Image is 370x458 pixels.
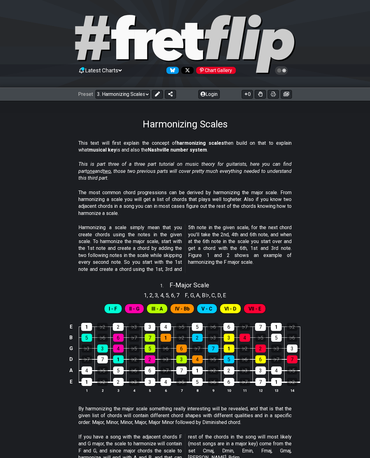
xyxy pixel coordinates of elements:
[192,345,203,353] div: ♭7
[147,291,149,299] span: ,
[208,378,218,386] div: ♭6
[129,345,139,353] div: ♭5
[67,365,75,376] td: A
[287,334,297,342] div: ♭6
[198,90,220,99] button: Login
[192,323,203,331] div: 5
[81,378,92,386] div: 1
[287,323,297,331] div: ♭2
[103,168,111,174] span: two
[237,387,253,394] th: 11
[97,355,108,363] div: 7
[223,291,226,299] span: E
[160,283,170,289] span: 1 .
[255,323,266,331] div: 7
[176,323,187,331] div: ♭5
[271,366,282,375] div: 4
[129,323,139,331] div: ♭3
[67,321,75,332] td: E
[129,366,139,375] div: ♭6
[129,378,139,386] div: ♭3
[224,355,234,363] div: 5
[129,304,139,313] span: First enable full edit mode to edit
[240,355,250,363] div: ♭6
[97,378,108,386] div: ♭2
[208,323,218,331] div: ♭6
[113,378,124,386] div: 2
[155,291,158,299] span: 3
[281,90,292,99] button: Create image
[190,291,194,299] span: G
[287,378,297,386] div: ♭2
[164,67,179,74] a: Follow #fretflip at Bluesky
[67,354,75,365] td: D
[201,304,212,313] span: First enable full edit mode to edit
[152,90,163,99] button: Edit Preset
[152,304,163,313] span: First enable full edit mode to edit
[224,345,234,353] div: 1
[165,90,176,99] button: Share Preset
[152,291,155,299] span: ,
[271,345,282,353] div: ♭3
[145,334,155,342] div: 7
[211,291,215,299] span: C
[271,323,282,331] div: 1
[165,291,169,299] span: 5
[255,90,266,99] button: Toggle Dexterity for all fretkits
[158,387,174,394] th: 6
[158,291,160,299] span: ,
[89,147,116,153] strong: musical key
[113,323,124,331] div: 2
[87,168,95,174] span: one
[224,366,234,375] div: 2
[176,378,187,386] div: ♭5
[208,345,218,353] div: 7
[209,291,212,299] span: ,
[239,323,250,331] div: ♭7
[78,140,292,154] p: This text will first explain the concept of then build on that to explain what is and also the .
[143,118,228,130] h1: Harmonizing Scales
[240,334,250,342] div: 4
[145,355,155,363] div: 2
[176,334,187,342] div: ♭2
[200,291,202,299] span: ,
[240,366,250,375] div: ♭3
[81,345,92,353] div: ♭3
[249,304,261,313] span: First enable full edit mode to edit
[144,323,155,331] div: 3
[171,291,174,299] span: 6
[208,355,218,363] div: ♭5
[255,355,266,363] div: 6
[109,304,117,313] span: First enable full edit mode to edit
[176,355,187,363] div: 3
[271,378,282,386] div: 1
[182,289,229,299] section: Scale pitch classes
[78,189,292,217] p: The most common chord progressions can be derived by harmonizing the major scale. From harmonizin...
[192,366,203,375] div: 1
[161,345,171,353] div: ♭6
[78,405,292,426] p: By harmonizing the major scale something really interesting will be revealed, and that is that th...
[174,291,177,299] span: ,
[161,366,171,375] div: ♭7
[97,323,108,331] div: ♭2
[161,378,171,386] div: 4
[255,345,266,353] div: 2
[129,334,139,342] div: ♭7
[79,387,95,394] th: 1
[174,387,189,394] th: 7
[255,366,266,375] div: 3
[78,224,292,273] p: Harmonizing a scale simply mean that you create chords using the notes in the given scale. To har...
[192,355,203,363] div: 4
[145,345,155,353] div: 5
[95,387,110,394] th: 2
[81,366,92,375] div: 4
[215,291,218,299] span: ,
[224,304,236,313] span: First enable full edit mode to edit
[85,67,118,74] span: Latest Charts
[110,387,126,394] th: 3
[175,304,190,313] span: First enable full edit mode to edit
[179,67,194,74] a: Follow #fretflip at X
[67,343,75,354] td: G
[196,291,200,299] span: A
[160,323,171,331] div: 4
